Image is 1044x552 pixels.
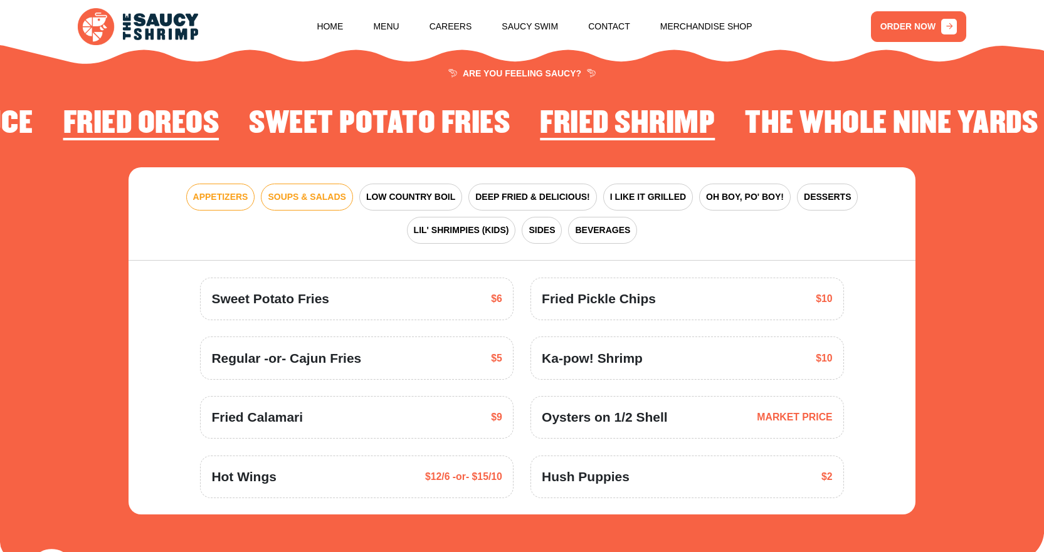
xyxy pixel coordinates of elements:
[211,407,303,427] span: Fried Calamari
[373,3,399,50] a: Menu
[249,107,510,145] li: 4 of 4
[540,107,715,141] h2: Fried Shrimp
[268,190,345,204] span: SOUPS & SALADS
[78,8,198,44] img: logo
[249,107,510,141] h2: Sweet Potato Fries
[610,190,686,204] span: I LIKE IT GRILLED
[603,184,693,211] button: I LIKE IT GRILLED
[540,107,715,145] li: 1 of 4
[706,190,784,204] span: OH BOY, PO' BOY!
[430,3,472,50] a: Careers
[211,348,361,368] span: Regular -or- Cajun Fries
[63,107,219,145] li: 3 of 4
[757,410,832,425] span: MARKET PRICE
[414,224,509,237] span: LIL' SHRIMPIES (KIDS)
[804,190,851,204] span: DESSERTS
[468,184,597,211] button: DEEP FRIED & DELICIOUS!
[568,217,637,244] button: BEVERAGES
[359,184,462,211] button: LOW COUNTRY BOIL
[211,289,329,308] span: Sweet Potato Fries
[425,469,502,484] span: $12/6 -or- $15/10
[542,467,630,486] span: Hush Puppies
[871,11,967,42] a: ORDER NOW
[542,348,643,368] span: Ka-pow! Shrimp
[542,407,667,427] span: Oysters on 1/2 Shell
[522,217,562,244] button: SIDES
[491,410,502,425] span: $9
[797,184,858,211] button: DESSERTS
[816,291,832,306] span: $10
[448,69,596,78] span: ARE YOU FEELING SAUCY?
[211,467,276,486] span: Hot Wings
[186,184,255,211] button: APPETIZERS
[261,184,352,211] button: SOUPS & SALADS
[588,3,630,50] a: Contact
[542,289,656,308] span: Fried Pickle Chips
[575,224,630,237] span: BEVERAGES
[660,3,752,50] a: Merchandise Shop
[475,190,590,204] span: DEEP FRIED & DELICIOUS!
[529,224,555,237] span: SIDES
[366,190,455,204] span: LOW COUNTRY BOIL
[317,3,343,50] a: Home
[699,184,791,211] button: OH BOY, PO' BOY!
[63,107,219,141] h2: Fried Oreos
[491,291,502,306] span: $6
[816,351,832,366] span: $10
[193,190,248,204] span: APPETIZERS
[491,351,502,366] span: $5
[821,469,833,484] span: $2
[502,3,558,50] a: Saucy Swim
[407,217,516,244] button: LIL' SHRIMPIES (KIDS)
